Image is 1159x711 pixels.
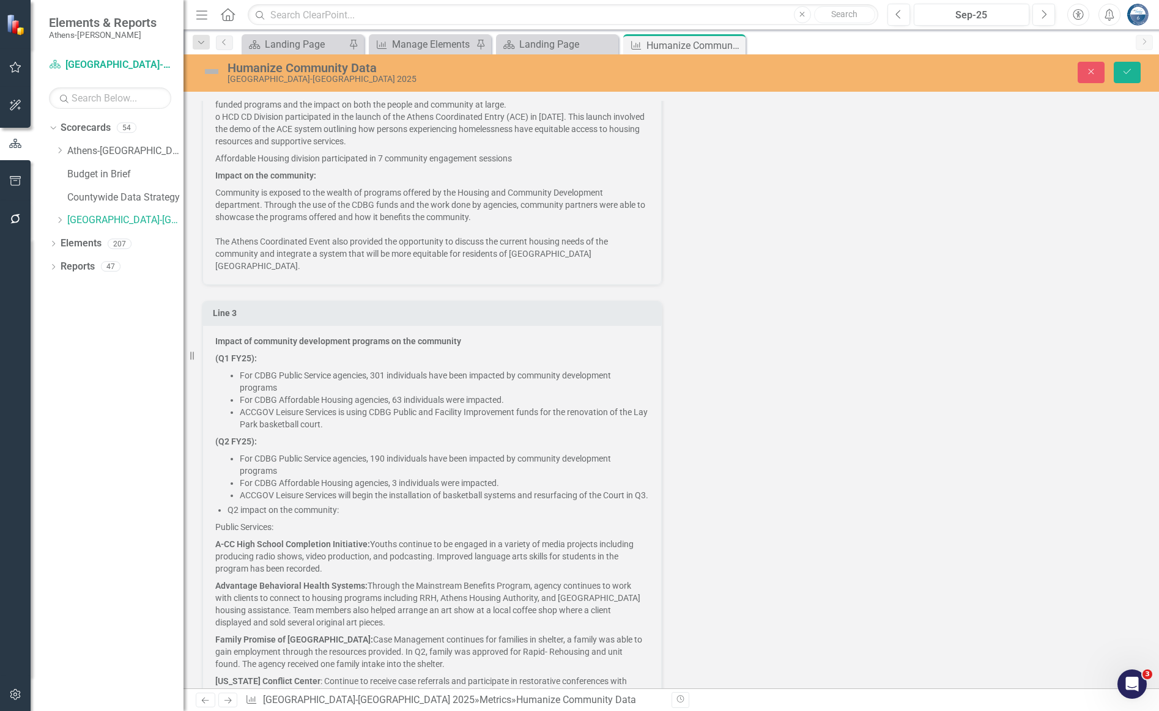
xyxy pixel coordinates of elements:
[1142,669,1152,679] span: 3
[392,37,473,52] div: Manage Elements
[28,44,431,59] li: Preparation has begun for FY26 Dashboards to be created for new agencies
[240,489,649,501] li: ACCGOV Leisure Services will begin the installation of basketball systems and resurfacing of the ...
[499,37,615,52] a: Landing Page
[1127,4,1149,26] img: Andy Minish
[49,30,157,40] small: Athens-[PERSON_NAME]
[49,58,171,72] a: [GEOGRAPHIC_DATA]-[GEOGRAPHIC_DATA] 2025
[245,693,662,707] div: » »
[372,37,473,52] a: Manage Elements
[215,150,649,167] p: Affordable Housing division participated in 7 community engagement sessions
[28,171,431,186] li: Continue to work with CDBG agencies to refine program objectives
[61,260,95,274] a: Reports
[215,184,649,272] p: Community is exposed to the wealth of programs offered by the Housing and Community Development d...
[215,171,316,180] strong: Impact on the community:
[918,8,1026,23] div: Sep-25
[67,168,183,182] a: Budget in Brief
[814,6,875,23] button: Search
[215,577,649,631] p: Through the Mainstream Benefits Program, agency continues to work with clients to connect to hous...
[215,353,257,363] strong: (Q1 FY25):
[67,213,183,227] a: [GEOGRAPHIC_DATA]-[GEOGRAPHIC_DATA] 2025
[28,142,431,171] li: Progress continues on updating the FY25 CDBG Dashboard monthly to provide timely information to a...
[117,123,136,133] div: 54
[61,121,111,135] a: Scorecards
[108,238,131,249] div: 207
[831,9,857,19] span: Search
[215,631,649,672] p: Case Management continues for families in shelter, a family was able to gain employment through t...
[240,369,649,394] li: For CDBG Public Service agencies, 301 individuals have been impacted by community development pro...
[67,144,183,158] a: Athens-[GEOGRAPHIC_DATA] 2026
[240,477,649,489] li: For CDBG Affordable Housing agencies, 3 individuals were impacted.
[519,37,615,52] div: Landing Page
[516,694,636,705] div: Humanize Community Data
[228,75,728,84] div: [GEOGRAPHIC_DATA]-[GEOGRAPHIC_DATA] 2025
[215,635,373,644] strong: Family Promise of [GEOGRAPHIC_DATA]:
[215,539,370,549] strong: A-CC High School Completion Initiative:
[3,7,6,17] strong: (
[228,61,728,75] div: Humanize Community Data
[240,394,649,406] li: For CDBG Affordable Housing agencies, 63 individuals were impacted.
[49,15,157,30] span: Elements & Reports
[61,237,102,251] a: Elements
[646,38,742,53] div: Humanize Community Data
[228,504,649,516] li: Q2 impact on the community:
[202,62,221,81] img: Not Defined
[215,672,649,702] p: : Continue to receive case referrals and participate in restorative conferences with clients. Fur...
[215,581,368,591] strong: Advantage Behavioral Health Systems:
[28,29,431,44] li: Continue to update the FY25 CDBG Dashboard.
[49,87,171,109] input: Search Below...
[248,4,878,26] input: Search ClearPoint...
[215,336,461,346] strong: Impact of community development programs on the community
[263,694,475,705] a: [GEOGRAPHIC_DATA]-[GEOGRAPHIC_DATA] 2025
[215,518,649,536] p: Public Services:
[215,437,257,446] strong: (Q2 FY25):
[240,406,649,430] li: ACCGOV Leisure Services is using CDBG Public and Facility Improvement funds for the renovation of...
[6,14,28,35] img: ClearPoint Strategy
[6,7,52,17] strong: Q3 FY25):
[215,536,649,577] p: Youths continue to be engaged in a variety of media projects including producing radio shows, vid...
[215,676,320,686] strong: [US_STATE] Conflict Center
[1117,669,1147,699] iframe: Intercom live chat
[28,186,431,201] li: Delay in publishing of CDBG dashboard due to timely feedback from agencies.
[265,37,346,52] div: Landing Page
[240,452,649,477] li: For CDBG Public Service agencies, 190 individuals have been impacted by community development pro...
[3,68,431,83] p: Currently refining goals with agencies to be in alignment with program objectives.
[914,4,1030,26] button: Sep-25
[6,119,52,130] strong: Q4 FY25):
[67,191,183,205] a: Countywide Data Strategy
[3,119,6,130] strong: (
[245,37,346,52] a: Landing Page
[480,694,511,705] a: Metrics
[213,309,656,318] h3: Line 3
[101,262,120,272] div: 47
